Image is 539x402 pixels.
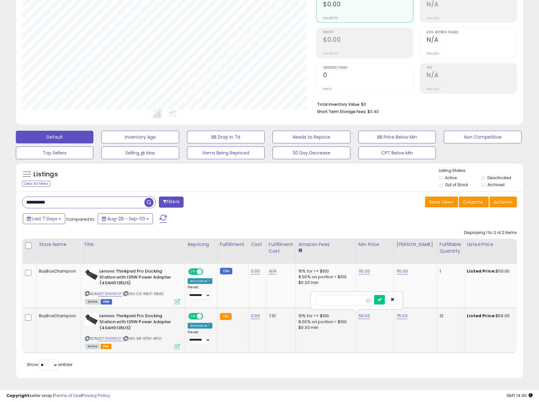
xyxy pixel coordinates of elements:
[98,291,122,297] a: B079N68GS7
[187,131,265,143] button: BB Drop in 7d
[359,268,370,274] a: 110.00
[273,147,350,159] button: 30 Day Decrease
[427,31,517,34] span: Avg. Buybox Share
[6,393,29,399] strong: Copyright
[66,216,95,222] span: Compared to:
[187,147,265,159] button: Items Being Repriced
[298,241,353,248] div: Amazon Fees
[101,147,179,159] button: Selling @ Max
[427,66,517,70] span: ROI
[445,175,457,180] label: Active
[85,313,98,326] img: 31crDY8S4OL._SL40_.jpg
[397,268,408,274] a: 110.00
[39,313,76,319] div: BuyBoxChampion
[487,175,511,180] label: Deactivated
[358,131,436,143] button: BB Price Below Min
[439,168,523,174] p: Listing States:
[27,361,72,367] span: Show: entries
[107,216,145,222] span: Aug-28 - Sep-03
[22,181,50,187] div: Clear All Filters
[101,299,112,305] span: FBM
[490,197,517,207] button: Actions
[298,280,351,286] div: $0.30 min
[323,16,338,20] small: Prev: $0.00
[84,241,182,248] div: Title
[54,393,81,399] a: Terms of Use
[359,313,370,319] a: 59.00
[506,393,533,399] span: 2025-09-12 14:40 GMT
[101,344,111,349] span: FBA
[444,131,521,143] button: Non Competitive
[463,199,483,205] span: Columns
[317,100,512,108] li: $0
[467,313,496,319] b: Listed Price:
[467,268,496,274] b: Listed Price:
[16,131,93,143] button: Default
[427,72,517,80] h2: N/A
[85,313,180,348] div: ASIN:
[251,313,260,319] a: 0.00
[397,313,408,319] a: 75.00
[189,314,197,319] span: ON
[188,241,215,248] div: Repricing
[101,131,179,143] button: Inventory Age
[298,274,351,280] div: 8.00% on portion > $100
[298,268,351,274] div: 15% for <= $100
[220,313,232,320] small: FBA
[220,241,246,248] div: Fulfillment
[269,241,293,254] div: Fulfillment Cost
[85,268,180,304] div: ASIN:
[317,109,367,114] b: Short Term Storage Fees:
[298,325,351,330] div: $0.30 min
[298,319,351,325] div: 8.00% on portion > $100
[440,268,459,274] div: 1
[323,36,413,45] h2: $0.00
[445,182,468,187] label: Out of Stock
[440,313,459,319] div: 12
[39,241,78,248] div: Store Name
[323,66,413,70] span: Ordered Items
[427,1,517,9] h2: N/A
[85,344,100,349] span: All listings currently available for purchase on Amazon
[188,323,212,329] div: Amazon AI *
[98,336,122,341] a: B079N68GS7
[34,170,58,179] h5: Listings
[459,197,489,207] button: Columns
[317,102,360,107] b: Total Inventory Value:
[427,87,439,91] small: Prev: N/A
[427,36,517,45] h2: N/A
[16,147,93,159] button: Top Sellers
[202,314,212,319] span: OFF
[323,72,413,80] h2: 0
[220,268,232,274] small: FBM
[467,268,519,274] div: $110.00
[32,216,57,222] span: Last 7 Days
[323,87,332,91] small: Prev: 0
[298,313,351,319] div: 15% for <= $100
[99,268,176,288] b: Lenovo Thinkpad Pro Docking Station with 135W Power Adapter (40AH0135US)
[189,269,197,274] span: ON
[188,285,212,299] div: Preset:
[269,268,276,274] a: N/A
[358,147,436,159] button: CPT Below Min
[359,241,391,248] div: Min Price
[323,31,413,34] span: Profit
[251,268,260,274] a: 0.00
[427,16,439,20] small: Prev: N/A
[251,241,263,248] div: Cost
[123,336,161,341] span: | SKU: 58-KT3V-8FCI
[467,241,522,248] div: Listed Price
[298,248,302,254] small: Amazon Fees.
[39,268,76,274] div: BuyBoxChampion
[425,197,458,207] button: Save View
[202,269,212,274] span: OFF
[99,313,176,332] b: Lenovo Thinkpad Pro Docking Station with 135W Power Adapter (40AH0135US)
[98,213,153,224] button: Aug-28 - Sep-03
[159,197,184,208] button: Filters
[467,313,519,319] div: $59.00
[273,131,350,143] button: Needs to Reprice
[85,299,100,305] span: All listings currently available for purchase on Amazon
[440,241,461,254] div: Fulfillable Quantity
[367,109,379,115] span: $0.40
[269,313,291,319] div: 7.01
